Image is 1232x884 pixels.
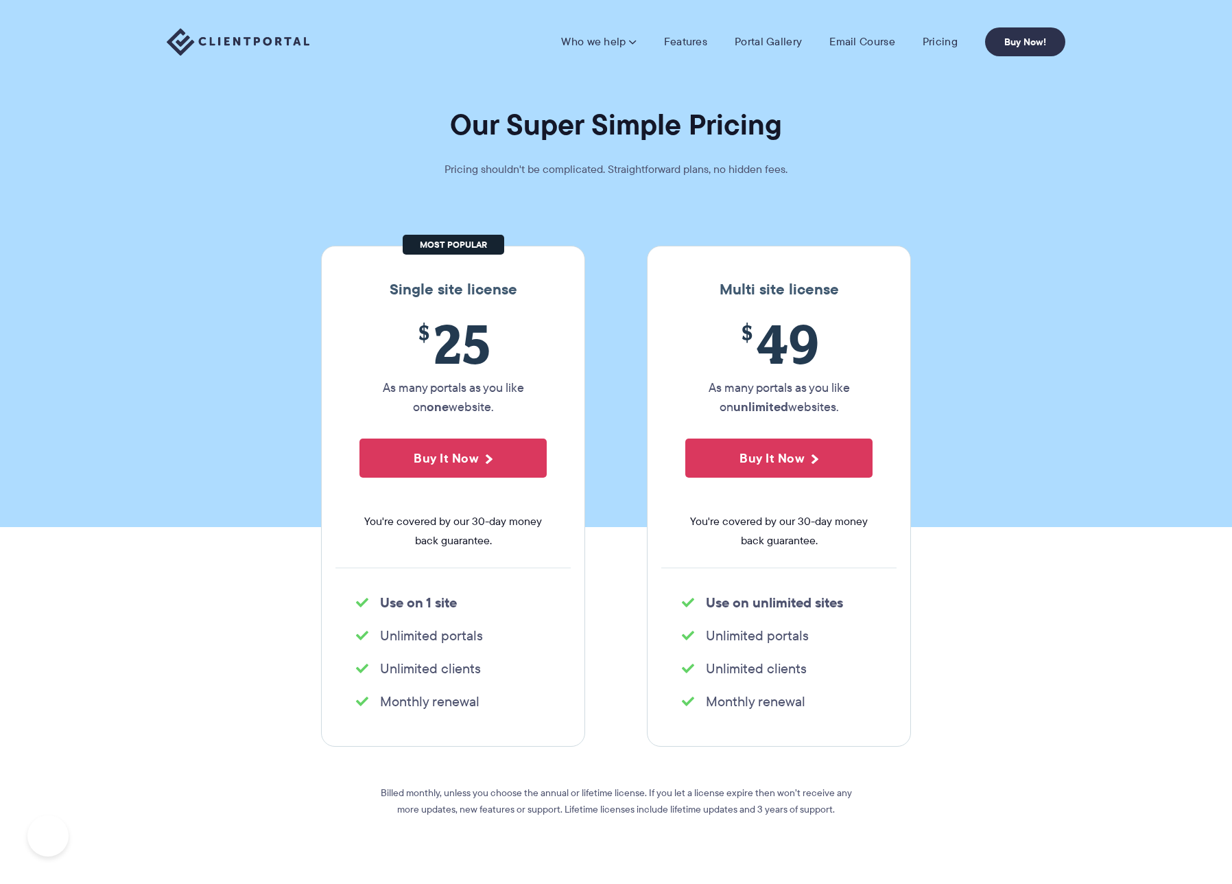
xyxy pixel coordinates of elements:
strong: Use on unlimited sites [706,592,843,613]
span: 49 [685,312,873,375]
li: Monthly renewal [682,692,876,711]
p: Pricing shouldn't be complicated. Straightforward plans, no hidden fees. [410,160,822,179]
iframe: Toggle Customer Support [27,815,69,857]
h3: Multi site license [661,281,897,299]
span: You're covered by our 30-day money back guarantee. [359,512,547,550]
strong: unlimited [733,397,788,416]
li: Unlimited portals [682,626,876,645]
a: Features [664,35,707,49]
li: Unlimited portals [356,626,550,645]
p: As many portals as you like on websites. [685,378,873,417]
a: Portal Gallery [735,35,802,49]
p: Billed monthly, unless you choose the annual or lifetime license. If you let a license expire the... [369,784,863,817]
strong: Use on 1 site [380,592,457,613]
a: Who we help [561,35,636,49]
span: 25 [359,312,547,375]
p: As many portals as you like on website. [359,378,547,417]
button: Buy It Now [685,439,873,478]
a: Pricing [923,35,958,49]
li: Monthly renewal [356,692,550,711]
strong: one [427,397,449,416]
a: Email Course [829,35,895,49]
h3: Single site license [335,281,571,299]
li: Unlimited clients [682,659,876,678]
a: Buy Now! [985,27,1065,56]
span: You're covered by our 30-day money back guarantee. [685,512,873,550]
button: Buy It Now [359,439,547,478]
li: Unlimited clients [356,659,550,678]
